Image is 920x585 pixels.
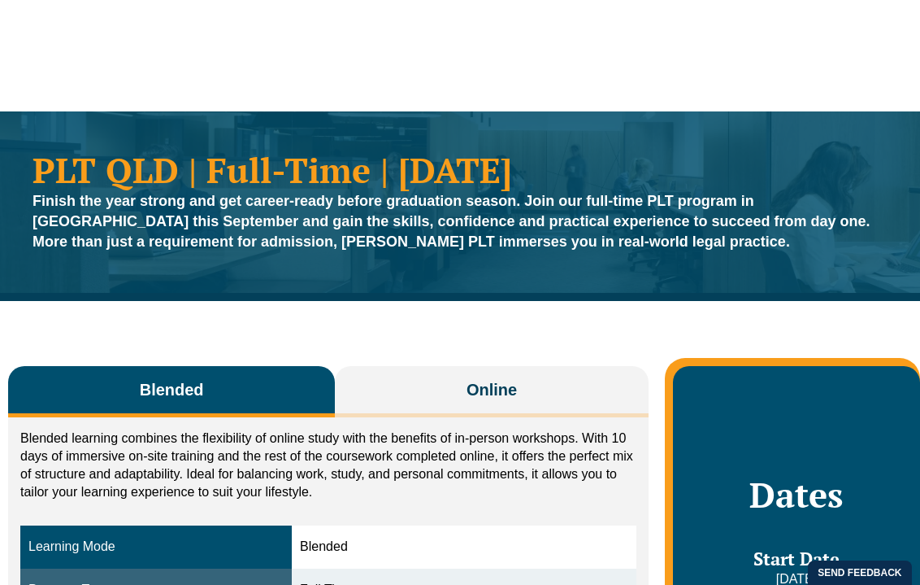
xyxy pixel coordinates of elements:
[28,538,284,557] div: Learning Mode
[20,430,636,501] p: Blended learning combines the flexibility of online study with the benefits of in-person workshop...
[689,474,904,515] h2: Dates
[33,152,887,187] h1: PLT QLD | Full-Time | [DATE]
[300,538,628,557] div: Blended
[140,378,204,401] span: Blended
[467,378,517,401] span: Online
[33,193,870,250] strong: Finish the year strong and get career-ready before graduation season. Join our full-time PLT prog...
[753,547,840,570] span: Start Date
